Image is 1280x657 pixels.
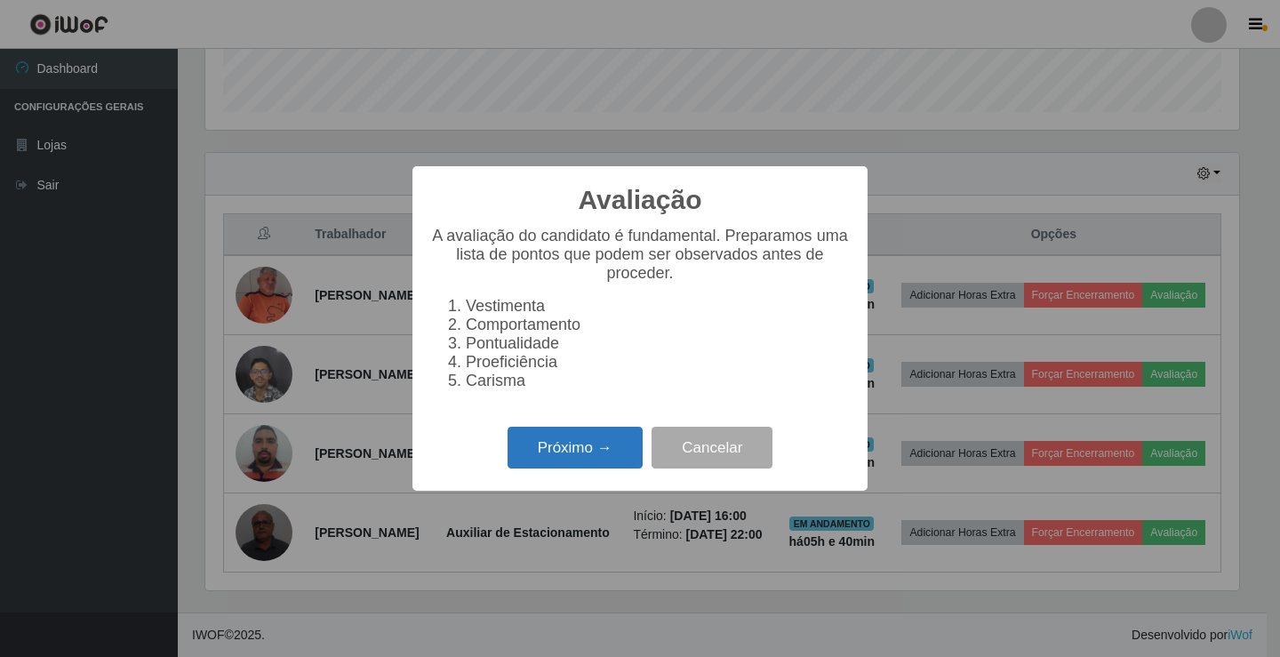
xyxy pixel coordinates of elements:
button: Cancelar [652,427,772,469]
button: Próximo → [508,427,643,469]
h2: Avaliação [579,184,702,216]
li: Pontualidade [466,334,850,353]
li: Comportamento [466,316,850,334]
li: Vestimenta [466,297,850,316]
p: A avaliação do candidato é fundamental. Preparamos uma lista de pontos que podem ser observados a... [430,227,850,283]
li: Carisma [466,372,850,390]
li: Proeficiência [466,353,850,372]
